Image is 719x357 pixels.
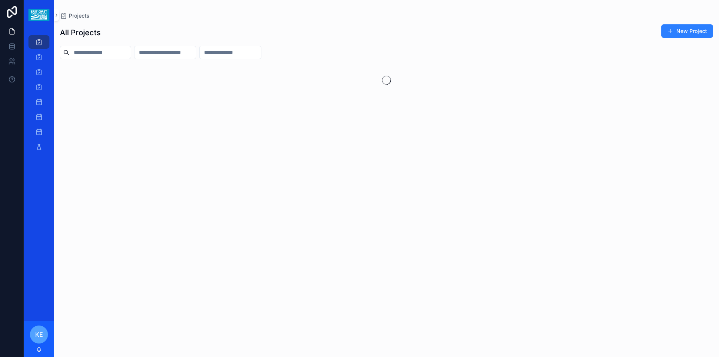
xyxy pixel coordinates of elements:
[35,330,43,339] span: KE
[661,24,713,38] button: New Project
[60,12,90,19] a: Projects
[60,27,101,38] h1: All Projects
[69,12,90,19] span: Projects
[24,30,54,163] div: scrollable content
[28,9,49,21] img: App logo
